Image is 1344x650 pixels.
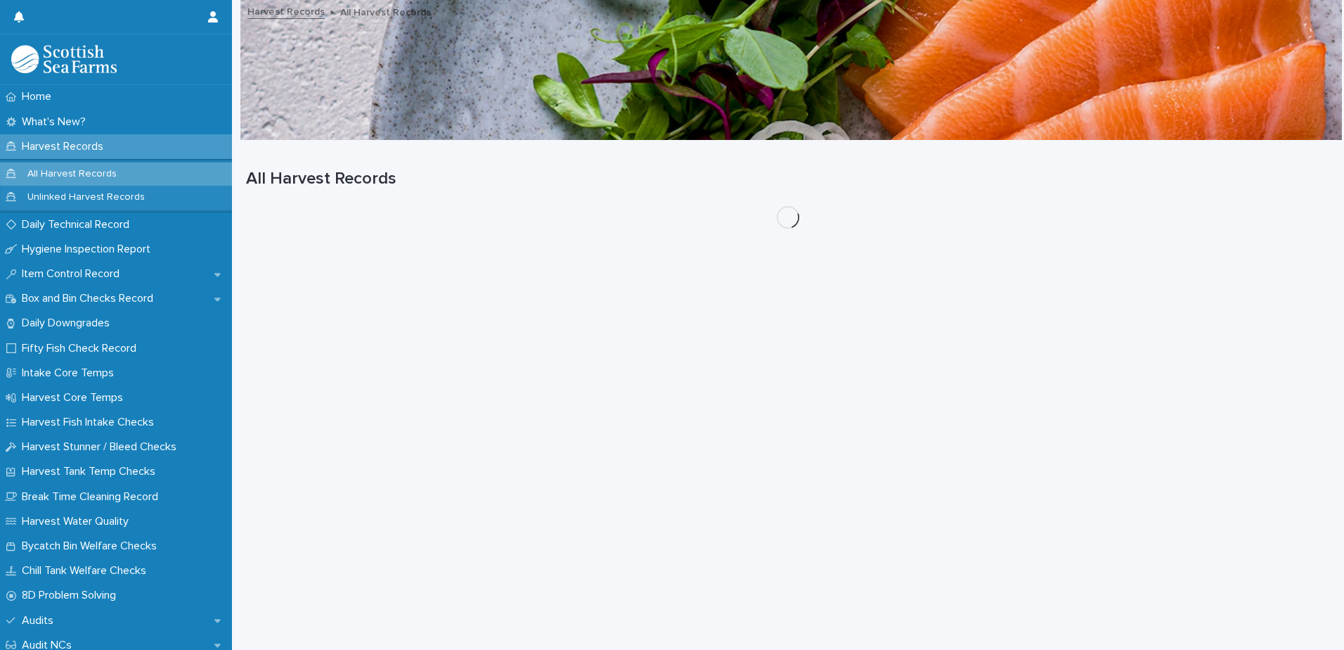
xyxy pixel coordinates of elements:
p: Fifty Fish Check Record [16,342,148,355]
p: Harvest Stunner / Bleed Checks [16,440,188,454]
p: Item Control Record [16,267,131,281]
p: Daily Downgrades [16,317,121,330]
p: 8D Problem Solving [16,589,127,602]
h1: All Harvest Records [246,169,1330,189]
p: Box and Bin Checks Record [16,292,164,305]
p: All Harvest Records [340,4,431,19]
p: Home [16,90,63,103]
p: Unlinked Harvest Records [16,191,156,203]
a: Harvest Records [247,3,325,19]
p: Break Time Cleaning Record [16,490,169,504]
img: mMrefqRFQpe26GRNOUkG [11,45,117,73]
p: Chill Tank Welfare Checks [16,564,157,578]
p: Harvest Fish Intake Checks [16,416,165,429]
p: Harvest Records [16,140,115,153]
p: All Harvest Records [16,168,128,180]
p: What's New? [16,115,97,129]
p: Intake Core Temps [16,367,125,380]
p: Harvest Core Temps [16,391,134,404]
p: Audits [16,614,65,627]
p: Harvest Water Quality [16,515,140,528]
p: Hygiene Inspection Report [16,243,162,256]
p: Bycatch Bin Welfare Checks [16,540,168,553]
p: Daily Technical Record [16,218,141,231]
p: Harvest Tank Temp Checks [16,465,167,478]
